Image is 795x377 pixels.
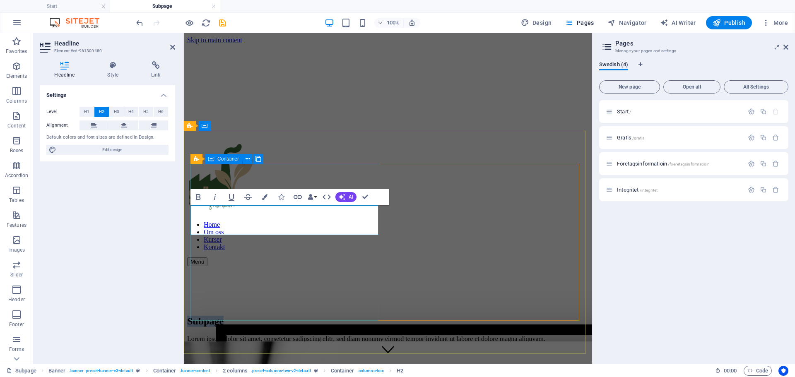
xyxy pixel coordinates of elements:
span: Gratis [617,134,644,141]
div: Remove [772,134,779,141]
span: H5 [143,107,149,117]
p: Features [7,222,26,228]
p: Header [8,296,25,303]
button: Open all [663,80,720,94]
span: H4 [128,107,134,117]
button: Pages [561,16,597,29]
span: Click to open page [617,161,710,167]
button: Strikethrough [240,189,256,205]
button: Underline (Ctrl+U) [224,189,239,205]
span: . columns-box [357,366,384,376]
button: Bold (Ctrl+B) [190,189,206,205]
a: Skip to main content [3,3,58,10]
div: Företagsinformatioin/foeretagsinformatioin [614,161,744,166]
button: AI Writer [657,16,699,29]
button: Design [518,16,555,29]
span: / [629,110,631,114]
span: Publish [713,19,745,27]
div: Duplicate [760,134,767,141]
div: Duplicate [760,186,767,193]
div: Settings [748,160,755,167]
h2: Headline [54,40,175,47]
i: On resize automatically adjust zoom level to fit chosen device. [408,19,416,26]
span: H2 [99,107,104,117]
span: Navigator [607,19,647,27]
button: Click here to leave preview mode and continue editing [184,18,194,28]
h4: Settings [40,85,175,100]
span: /foeretagsinformatioin [668,162,710,166]
p: Boxes [10,147,24,154]
span: New page [603,84,656,89]
p: Accordion [5,172,28,179]
button: Confirm (Ctrl+⏎) [357,189,373,205]
button: New page [599,80,660,94]
span: Click to select. Double-click to edit [397,366,403,376]
p: Images [8,247,25,253]
span: Click to select. Double-click to edit [48,366,66,376]
img: Editor Logo [48,18,110,28]
span: Click to open page [617,187,658,193]
h3: Element #ed-961300480 [54,47,159,55]
i: This element is a customizable preset [314,368,318,373]
span: H1 [84,107,89,117]
div: The startpage cannot be deleted [772,108,779,115]
button: Edit design [46,145,169,155]
span: : [730,367,731,374]
h2: Subpage [3,283,405,294]
div: Language Tabs [599,61,788,77]
button: H4 [124,107,139,117]
button: 100% [374,18,404,28]
i: Undo: Change pages (Ctrl+Z) [135,18,145,28]
button: H1 [79,107,94,117]
span: Design [521,19,552,27]
h3: Manage your pages and settings [615,47,772,55]
h2: Pages [615,40,788,47]
button: Colors [257,189,272,205]
span: /gratis [632,136,644,140]
span: Container [217,156,239,161]
div: Settings [748,186,755,193]
button: Usercentrics [778,366,788,376]
label: Alignment [46,120,79,130]
button: H2 [94,107,109,117]
span: Click to select. Double-click to edit [153,366,176,376]
button: Code [744,366,772,376]
div: Gratis/gratis [614,135,744,140]
h4: Headline [40,61,93,79]
span: /integritet [640,188,658,192]
span: Open all [667,84,717,89]
button: HTML [319,189,335,205]
span: H6 [158,107,164,117]
p: Content [7,122,26,129]
span: Swedish (4) [599,60,628,71]
p: Favorites [6,48,27,55]
p: Footer [9,321,24,328]
button: More [759,16,791,29]
span: Edit design [59,145,166,155]
button: H5 [139,107,153,117]
button: undo [135,18,145,28]
p: Columns [6,98,27,104]
span: 2 columns [223,366,248,376]
button: Link [290,189,306,205]
span: Click to select. Double-click to edit [331,366,354,376]
div: Integritet/integritet [614,187,744,192]
button: reload [201,18,211,28]
button: Navigator [604,16,650,29]
i: Reload page [201,18,211,28]
div: Default colors and font sizes are defined in Design. [46,134,169,141]
div: Design (Ctrl+Alt+Y) [518,16,555,29]
button: AI [335,192,357,202]
p: Forms [9,346,24,353]
p: Elements [6,73,27,79]
span: Pages [565,19,594,27]
p: Tables [9,197,24,204]
span: 00 00 [724,366,737,376]
span: . banner .preset-banner-v3-default [69,366,133,376]
button: H6 [154,107,168,117]
div: Remove [772,186,779,193]
div: Settings [748,108,755,115]
h4: Link [137,61,175,79]
span: All Settings [728,84,785,89]
h4: Style [93,61,137,79]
